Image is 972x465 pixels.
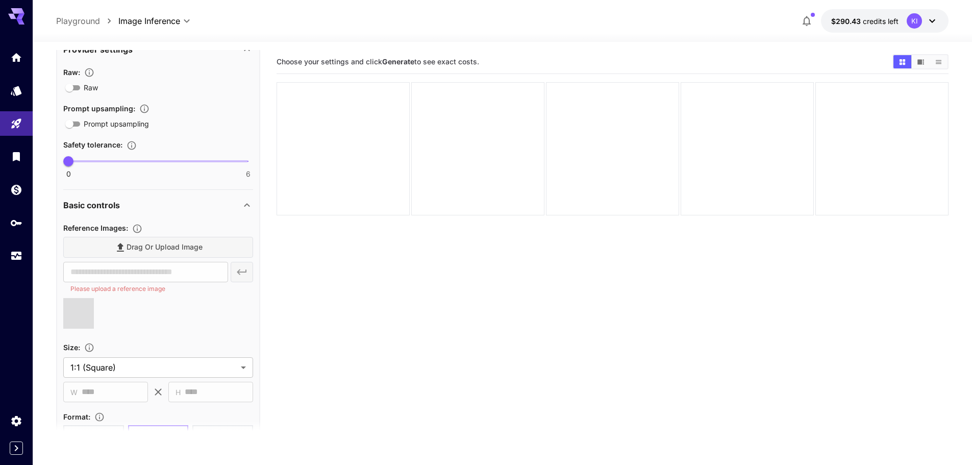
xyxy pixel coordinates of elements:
[10,51,22,64] div: Home
[246,169,251,179] span: 6
[10,414,22,427] div: Settings
[821,9,949,33] button: $290.43426KI
[63,104,135,113] span: Prompt upsampling :
[893,55,911,68] button: Show images in grid view
[10,183,22,196] div: Wallet
[382,57,414,66] b: Generate
[930,55,948,68] button: Show images in list view
[10,117,22,130] div: Playground
[56,15,100,27] a: Playground
[63,343,80,352] span: Size :
[135,104,154,114] button: Enables automatic enhancement and expansion of the input prompt to improve generation quality and...
[863,17,899,26] span: credits left
[84,118,149,129] span: Prompt upsampling
[907,13,922,29] div: KI
[90,412,109,422] button: Choose the file format for the output image.
[63,224,128,232] span: Reference Images :
[10,442,23,455] button: Expand sidebar
[912,55,930,68] button: Show images in video view
[10,150,22,163] div: Library
[10,84,22,97] div: Models
[63,68,80,77] span: Raw :
[80,67,98,78] button: Controls the level of post-processing applied to generated images.
[56,15,118,27] nav: breadcrumb
[80,342,98,353] button: Adjust the dimensions of the generated image by specifying its width and height in pixels, or sel...
[10,216,22,229] div: API Keys
[831,16,899,27] div: $290.43426
[122,140,141,151] button: Controls the tolerance level for input and output content moderation. Lower values apply stricter...
[84,82,98,93] span: Raw
[66,169,71,179] span: 0
[892,54,949,69] div: Show images in grid viewShow images in video viewShow images in list view
[63,193,253,217] div: Basic controls
[176,386,181,398] span: H
[118,15,180,27] span: Image Inference
[63,140,122,149] span: Safety tolerance :
[63,412,90,421] span: Format :
[831,17,863,26] span: $290.43
[70,386,78,398] span: W
[70,284,221,294] p: Please upload a reference image
[70,361,237,374] span: 1:1 (Square)
[63,199,120,211] p: Basic controls
[128,224,146,234] button: Upload a reference image to guide the result. This is needed for Image-to-Image or Inpainting. Su...
[277,57,479,66] span: Choose your settings and click to see exact costs.
[10,250,22,262] div: Usage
